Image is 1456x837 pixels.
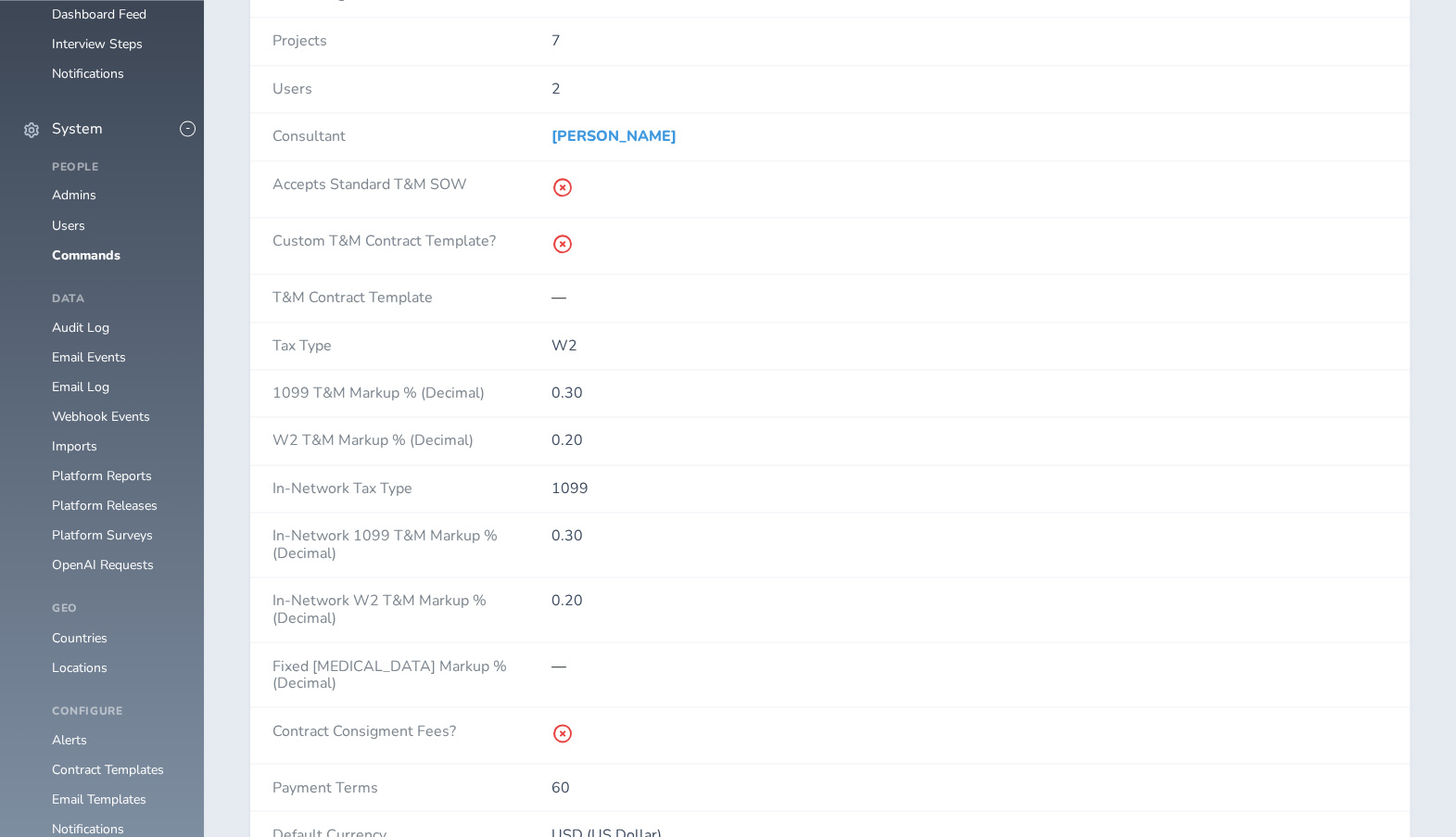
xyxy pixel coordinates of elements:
[52,556,154,574] a: OpenAI Requests
[551,527,1387,544] p: 0.30
[551,779,1387,795] p: 60
[52,217,85,235] a: Users
[52,658,108,676] a: Locations
[52,438,97,455] a: Imports
[551,32,1387,49] p: 7
[272,657,551,691] h4: Fixed [MEDICAL_DATA] Markup % (Decimal)
[52,186,96,204] a: Admins
[52,378,109,396] a: Email Log
[52,730,87,748] a: Alerts
[272,779,551,795] h4: Payment Terms
[52,319,109,336] a: Audit Log
[52,628,108,646] a: Countries
[272,592,551,627] h4: In-Network W2 T&M Markup % (Decimal)
[551,432,1387,449] p: 0.20
[551,337,1387,354] p: W2
[272,128,551,145] h4: Consultant
[272,480,551,497] h4: In-Network Tax Type
[52,349,126,366] a: Email Events
[551,480,1387,497] p: 1099
[551,657,1387,674] p: —
[52,760,164,778] a: Contract Templates
[272,233,551,249] h4: Custom T&M Contract Template?
[52,790,146,807] a: Email Templates
[52,467,152,485] a: Platform Reports
[272,385,551,401] h4: 1099 T&M Markup % (Decimal)
[551,592,1387,609] p: 0.20
[52,120,103,137] span: System
[551,126,677,146] a: [PERSON_NAME]
[52,819,124,837] a: Notifications
[52,65,124,82] a: Notifications
[52,293,182,306] h4: Data
[272,289,551,306] h4: T&M Contract Template
[272,527,551,562] h4: In-Network 1099 T&M Markup % (Decimal)
[52,6,146,23] a: Dashboard Feed
[551,81,1387,97] p: 2
[180,120,196,136] button: -
[52,35,143,53] a: Interview Steps
[551,289,1387,306] p: —
[52,247,120,264] a: Commands
[52,497,158,514] a: Platform Releases
[52,408,150,425] a: Webhook Events
[272,432,551,449] h4: W2 T&M Markup % (Decimal)
[52,704,182,717] h4: Configure
[52,602,182,615] h4: Geo
[272,722,551,739] h4: Contract Consigment Fees?
[272,176,551,193] h4: Accepts Standard T&M SOW
[272,337,551,354] h4: Tax Type
[52,161,182,174] h4: People
[272,81,551,97] h4: Users
[551,385,1387,401] p: 0.30
[52,526,153,544] a: Platform Surveys
[272,32,551,49] h4: Projects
